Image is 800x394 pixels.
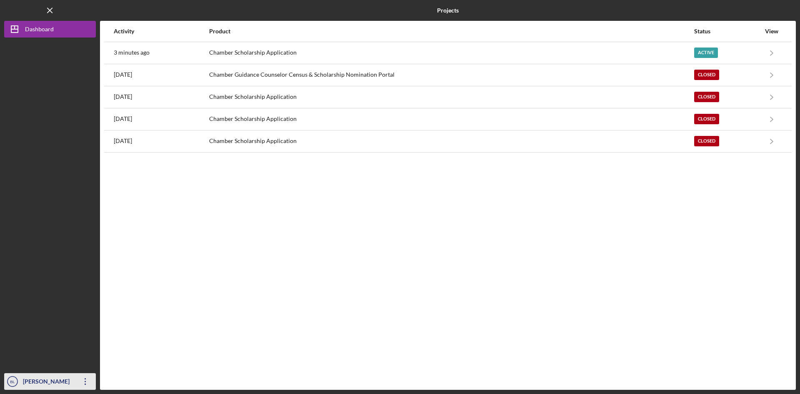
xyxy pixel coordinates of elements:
div: View [761,28,782,35]
b: Projects [437,7,459,14]
time: 2025-08-15 17:52 [114,71,132,78]
div: Closed [694,92,719,102]
div: [PERSON_NAME] [21,373,75,392]
button: Dashboard [4,21,96,38]
div: Product [209,28,693,35]
div: Activity [114,28,208,35]
div: Closed [694,70,719,80]
time: 2025-08-20 14:32 [114,49,150,56]
div: Chamber Guidance Counselor Census & Scholarship Nomination Portal [209,65,693,85]
div: Closed [694,136,719,146]
time: 2025-08-15 17:22 [114,93,132,100]
div: Chamber Scholarship Application [209,109,693,130]
text: BL [10,379,15,384]
time: 2025-08-08 16:10 [114,138,132,144]
button: BL[PERSON_NAME] [4,373,96,390]
div: Chamber Scholarship Application [209,87,693,108]
div: Chamber Scholarship Application [209,131,693,152]
div: Chamber Scholarship Application [209,43,693,63]
div: Dashboard [25,21,54,40]
time: 2025-08-13 14:42 [114,115,132,122]
div: Active [694,48,718,58]
div: Status [694,28,760,35]
div: Closed [694,114,719,124]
